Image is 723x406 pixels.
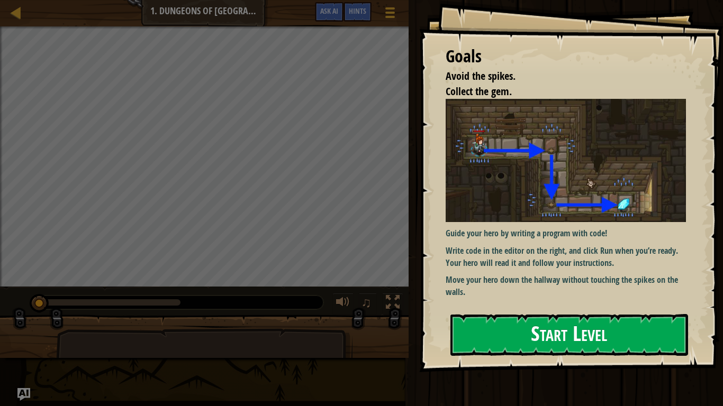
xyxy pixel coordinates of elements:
[332,293,354,315] button: Adjust volume
[446,227,686,239] p: Guide your hero by writing a program with code!
[359,293,377,315] button: ♫
[17,388,30,401] button: Ask AI
[377,2,403,27] button: Show game menu
[446,69,516,83] span: Avoid the spikes.
[432,84,683,99] li: Collect the gem.
[432,69,683,84] li: Avoid the spikes.
[446,99,686,222] img: Dungeons of kithgard
[446,84,512,98] span: Collect the gem.
[446,274,686,298] p: Move your hero down the hallway without touching the spikes on the walls.
[450,314,688,356] button: Start Level
[382,293,403,315] button: Toggle fullscreen
[361,294,372,310] span: ♫
[315,2,344,22] button: Ask AI
[320,6,338,16] span: Ask AI
[446,245,686,269] p: Write code in the editor on the right, and click Run when you’re ready. Your hero will read it an...
[349,6,366,16] span: Hints
[446,44,686,69] div: Goals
